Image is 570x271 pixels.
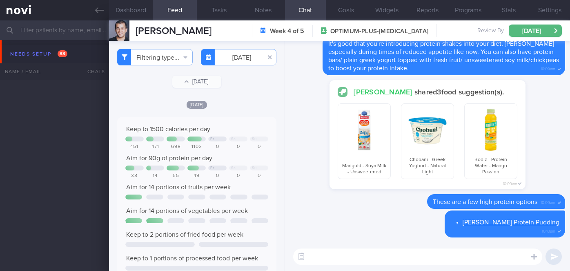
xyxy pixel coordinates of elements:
span: Keep to 1 portions of processed food per week [126,255,258,262]
div: 38 [125,173,144,179]
div: shared 3 food suggestion(s). [338,87,517,97]
span: Aim for 14 portions of fruits per week [126,184,231,190]
span: 10:09am [503,179,517,187]
div: 0 [250,144,268,150]
span: Review By [477,27,504,35]
div: Fr [210,166,214,170]
div: Bodiz - Protein Water - Mango Passion [464,103,517,179]
div: Su [252,137,256,141]
span: 10:09am [541,198,555,206]
div: Fr [210,137,214,141]
span: [PERSON_NAME] [136,26,212,36]
div: Chats [76,63,109,80]
img: Bodiz - Protein Water - Mango Passion [468,107,514,153]
div: 14 [146,173,165,179]
div: Sa [231,137,236,141]
span: These are a few high protein options [433,199,537,205]
div: 0 [208,173,227,179]
div: Needs setup [8,49,69,60]
div: 471 [146,144,165,150]
a: [PERSON_NAME] Protein Pudding [463,219,559,226]
div: 1102 [187,144,206,150]
div: Chobani - Greek Yoghurt - Natural Light [401,103,454,179]
button: Filtering type... [117,49,193,65]
button: [DATE] [172,76,221,88]
div: 451 [125,144,144,150]
img: Chobani - Greek Yoghurt - Natural Light [405,107,450,153]
strong: Week 4 of 5 [270,27,304,35]
div: 698 [167,144,185,150]
span: 88 [58,50,67,57]
span: OPTIMUM-PLUS-[MEDICAL_DATA] [330,27,428,36]
div: Su [252,166,256,170]
div: 0 [229,144,247,150]
div: 0 [250,173,268,179]
span: Keep to 2 portions of fried food per week [126,231,243,238]
span: Keep to 1500 calories per day [126,126,210,132]
div: 0 [229,173,247,179]
span: 10:09am [541,64,555,72]
span: Aim for 90g of protein per day [126,155,212,161]
div: Sa [231,166,236,170]
div: 49 [187,173,206,179]
span: 10:10am [542,226,555,234]
button: [DATE] [509,25,562,37]
strong: [PERSON_NAME] [354,89,414,96]
div: Marigold - Soya Milk - Unsweetened [338,103,391,179]
div: 0 [208,144,227,150]
img: Marigold - Soya Milk - Unsweetened [341,107,387,153]
span: Aim for 14 portions of vegetables per week [126,208,248,214]
span: [DATE] [187,101,207,109]
div: 55 [167,173,185,179]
